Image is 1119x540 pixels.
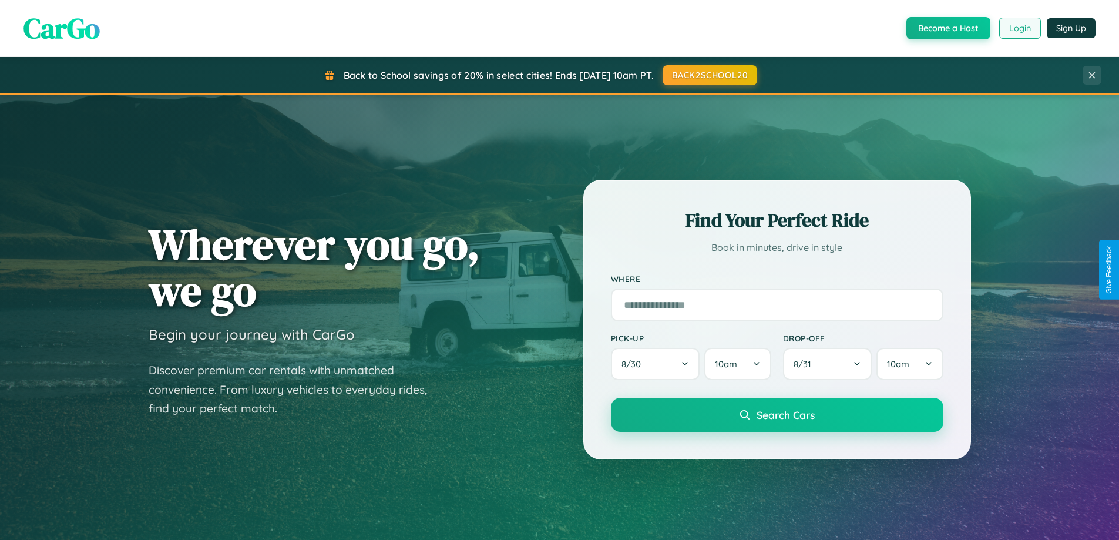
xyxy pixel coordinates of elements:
h3: Begin your journey with CarGo [149,326,355,343]
button: Login [999,18,1041,39]
p: Discover premium car rentals with unmatched convenience. From luxury vehicles to everyday rides, ... [149,361,442,418]
span: 8 / 31 [794,358,817,370]
button: Sign Up [1047,18,1096,38]
span: 10am [887,358,909,370]
button: 8/30 [611,348,700,380]
button: 10am [876,348,943,380]
label: Where [611,274,943,284]
label: Drop-off [783,333,943,343]
span: Back to School savings of 20% in select cities! Ends [DATE] 10am PT. [344,69,654,81]
button: 10am [704,348,771,380]
button: 8/31 [783,348,872,380]
p: Book in minutes, drive in style [611,239,943,256]
label: Pick-up [611,333,771,343]
button: Search Cars [611,398,943,432]
button: BACK2SCHOOL20 [663,65,757,85]
span: Search Cars [757,408,815,421]
button: Become a Host [906,17,990,39]
span: CarGo [23,9,100,48]
span: 10am [715,358,737,370]
span: 8 / 30 [621,358,647,370]
h2: Find Your Perfect Ride [611,207,943,233]
div: Give Feedback [1105,246,1113,294]
h1: Wherever you go, we go [149,221,480,314]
